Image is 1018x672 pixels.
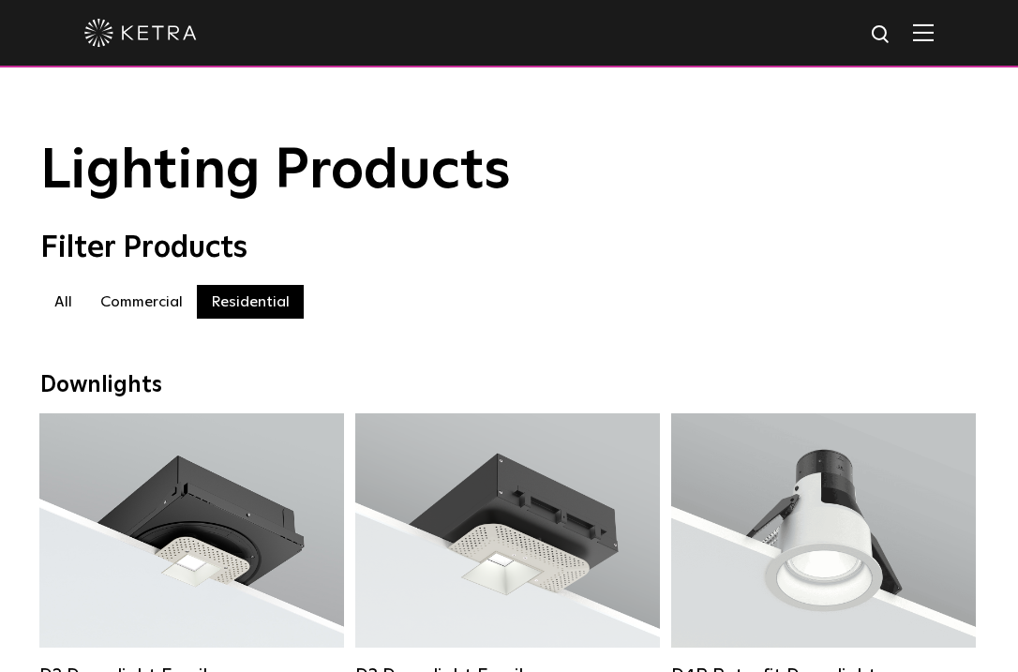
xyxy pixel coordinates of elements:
label: Commercial [86,285,197,319]
span: Lighting Products [40,143,511,200]
label: All [40,285,86,319]
div: Downlights [40,372,978,399]
img: ketra-logo-2019-white [84,19,197,47]
img: search icon [870,23,893,47]
img: Hamburger%20Nav.svg [913,23,934,41]
label: Residential [197,285,304,319]
div: Filter Products [40,231,978,266]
